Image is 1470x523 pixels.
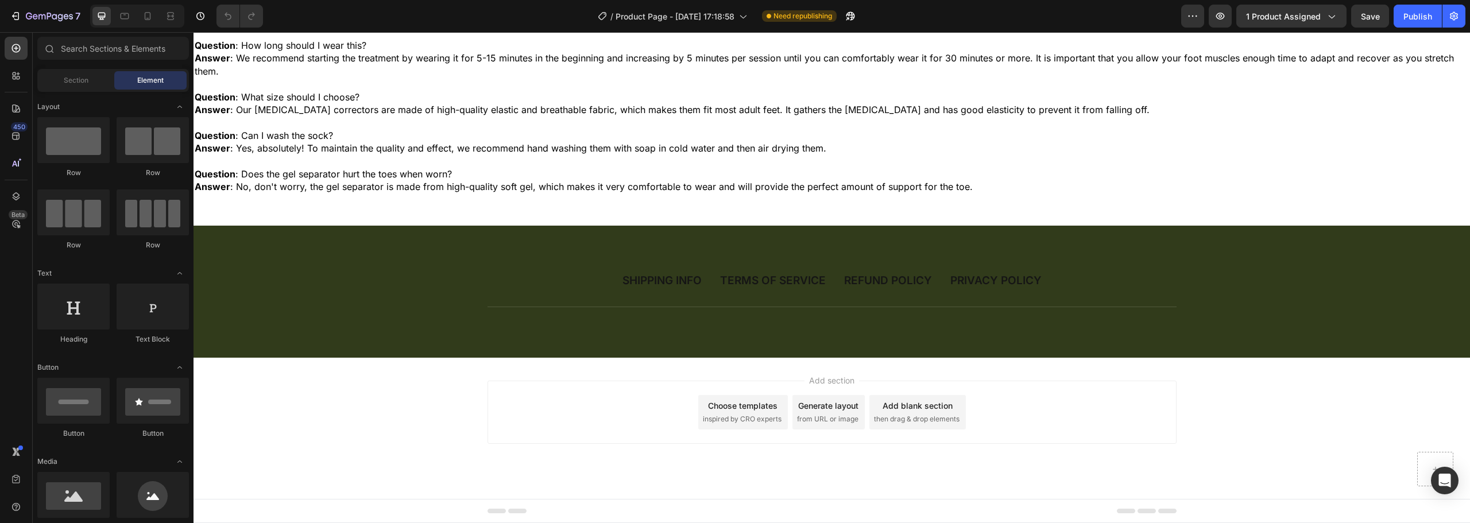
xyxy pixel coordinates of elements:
p: 7 [75,9,80,23]
span: from URL or image [604,382,665,392]
span: 1 product assigned [1246,10,1321,22]
iframe: Design area [194,32,1470,523]
input: Search Sections & Elements [37,37,189,60]
div: Row [117,240,189,250]
p: REFUND POLICY [651,242,738,256]
button: 7 [5,5,86,28]
span: Media [37,456,57,467]
div: Undo/Redo [216,5,263,28]
div: Text Block [117,334,189,344]
div: Beta [9,210,28,219]
p: PRIVACY POLICY [757,242,848,256]
p: TERMS OF SERVICE [527,242,632,256]
span: Text [37,268,52,278]
button: Save [1351,5,1389,28]
span: Element [137,75,164,86]
span: Add section [611,342,666,354]
button: 1 product assigned [1236,5,1347,28]
span: inspired by CRO experts [509,382,588,392]
span: Layout [37,102,60,112]
div: Button [117,428,189,439]
p: SHIPPING INFO [429,242,508,256]
span: Toggle open [171,452,189,471]
span: Product Page - [DATE] 17:18:58 [616,10,734,22]
span: then drag & drop elements [680,382,766,392]
span: Section [64,75,88,86]
span: Save [1361,11,1380,21]
div: Publish [1403,10,1432,22]
div: Row [37,168,110,178]
a: SHIPPING INFO [424,239,513,258]
div: Add blank section [689,367,759,379]
span: Button [37,362,59,373]
span: Toggle open [171,264,189,282]
div: Row [117,168,189,178]
a: TERMS OF SERVICE [522,239,637,258]
span: / [610,10,613,22]
div: 450 [11,122,28,131]
div: Button [37,428,110,439]
div: Heading [37,334,110,344]
a: REFUND POLICY [646,239,743,258]
div: Choose templates [514,367,584,379]
a: PRIVACY POLICY [752,239,853,258]
button: Publish [1394,5,1442,28]
span: Toggle open [171,98,189,116]
span: Need republishing [773,11,832,21]
div: Open Intercom Messenger [1431,467,1459,494]
div: Row [37,240,110,250]
span: Toggle open [171,358,189,377]
div: Generate layout [605,367,665,379]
